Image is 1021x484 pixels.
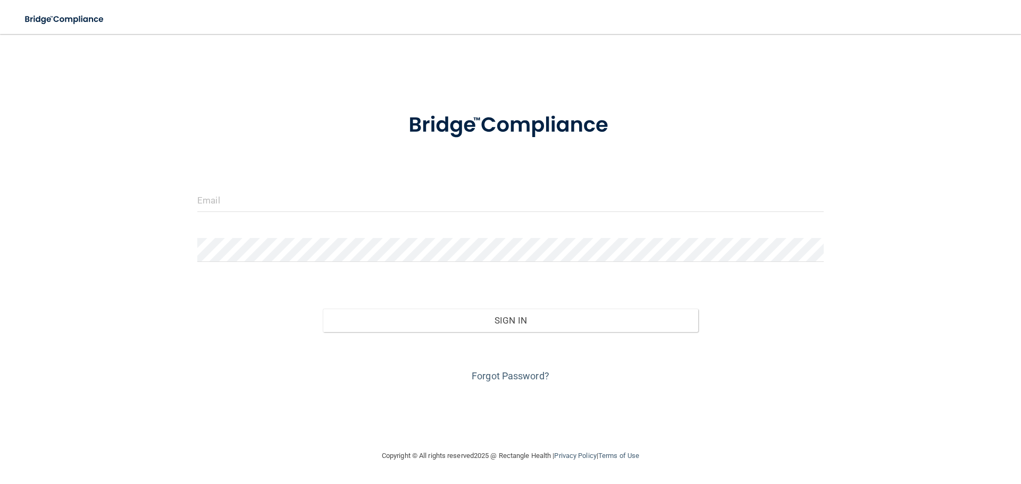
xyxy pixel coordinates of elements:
[323,309,699,332] button: Sign In
[554,452,596,460] a: Privacy Policy
[316,439,705,473] div: Copyright © All rights reserved 2025 @ Rectangle Health | |
[472,370,549,381] a: Forgot Password?
[598,452,639,460] a: Terms of Use
[16,9,114,30] img: bridge_compliance_login_screen.278c3ca4.svg
[387,98,634,153] img: bridge_compliance_login_screen.278c3ca4.svg
[197,188,824,212] input: Email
